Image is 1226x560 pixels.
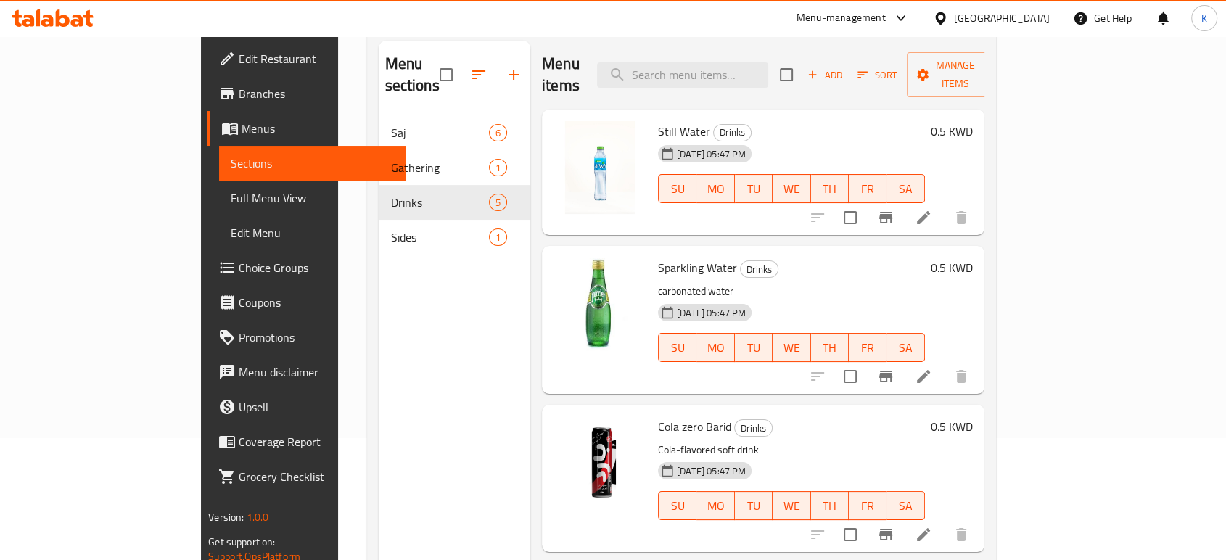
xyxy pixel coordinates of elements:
[741,178,767,199] span: TU
[671,306,752,320] span: [DATE] 05:47 PM
[817,495,843,516] span: TH
[239,294,394,311] span: Coupons
[778,337,805,358] span: WE
[379,110,530,260] nav: Menu sections
[207,41,406,76] a: Edit Restaurant
[802,64,848,86] span: Add item
[915,209,932,226] a: Edit menu item
[208,532,275,551] span: Get support on:
[219,215,406,250] a: Edit Menu
[773,174,810,203] button: WE
[658,282,925,300] p: carbonated water
[735,333,773,362] button: TU
[665,178,691,199] span: SU
[811,333,849,362] button: TH
[931,121,973,141] h6: 0.5 KWD
[658,174,696,203] button: SU
[219,181,406,215] a: Full Menu View
[554,258,646,350] img: Sparkling Water
[740,260,778,278] div: Drinks
[835,361,865,392] span: Select to update
[671,147,752,161] span: [DATE] 05:47 PM
[658,120,710,142] span: Still Water
[849,174,886,203] button: FR
[778,178,805,199] span: WE
[797,9,886,27] div: Menu-management
[954,10,1050,26] div: [GEOGRAPHIC_DATA]
[886,491,924,520] button: SA
[207,424,406,459] a: Coverage Report
[231,224,394,242] span: Edit Menu
[390,124,488,141] span: Saj
[817,178,843,199] span: TH
[554,416,646,509] img: Cola zero Barid
[868,200,903,235] button: Branch-specific-item
[857,67,897,83] span: Sort
[207,355,406,390] a: Menu disclaimer
[379,150,530,185] div: Gathering1
[231,155,394,172] span: Sections
[239,329,394,346] span: Promotions
[696,174,734,203] button: MO
[489,159,507,176] div: items
[931,258,973,278] h6: 0.5 KWD
[379,220,530,255] div: Sides1
[811,491,849,520] button: TH
[207,76,406,111] a: Branches
[239,259,394,276] span: Choice Groups
[817,337,843,358] span: TH
[773,333,810,362] button: WE
[1201,10,1207,26] span: K
[239,433,394,450] span: Coverage Report
[490,196,506,210] span: 5
[802,64,848,86] button: Add
[658,491,696,520] button: SU
[207,111,406,146] a: Menus
[835,519,865,550] span: Select to update
[490,126,506,140] span: 6
[490,161,506,175] span: 1
[390,228,488,246] div: Sides
[713,124,752,141] div: Drinks
[702,337,728,358] span: MO
[489,228,507,246] div: items
[849,491,886,520] button: FR
[868,359,903,394] button: Branch-specific-item
[735,174,773,203] button: TU
[892,495,918,516] span: SA
[855,337,881,358] span: FR
[665,495,691,516] span: SU
[734,419,773,437] div: Drinks
[390,159,488,176] div: Gathering
[886,333,924,362] button: SA
[239,468,394,485] span: Grocery Checklist
[239,398,394,416] span: Upsell
[868,517,903,552] button: Branch-specific-item
[735,491,773,520] button: TU
[671,464,752,478] span: [DATE] 05:47 PM
[489,194,507,211] div: items
[915,368,932,385] a: Edit menu item
[918,57,992,93] span: Manage items
[855,178,881,199] span: FR
[247,508,269,527] span: 1.0.0
[714,124,751,141] span: Drinks
[242,120,394,137] span: Menus
[944,517,979,552] button: delete
[741,495,767,516] span: TU
[696,491,734,520] button: MO
[892,337,918,358] span: SA
[431,59,461,90] span: Select all sections
[207,250,406,285] a: Choice Groups
[771,59,802,90] span: Select section
[854,64,901,86] button: Sort
[805,67,844,83] span: Add
[658,333,696,362] button: SU
[773,491,810,520] button: WE
[658,441,925,459] p: Cola-flavored soft drink
[390,194,488,211] div: Drinks
[658,257,737,279] span: Sparkling Water
[461,57,496,92] span: Sort sections
[207,285,406,320] a: Coupons
[931,416,973,437] h6: 0.5 KWD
